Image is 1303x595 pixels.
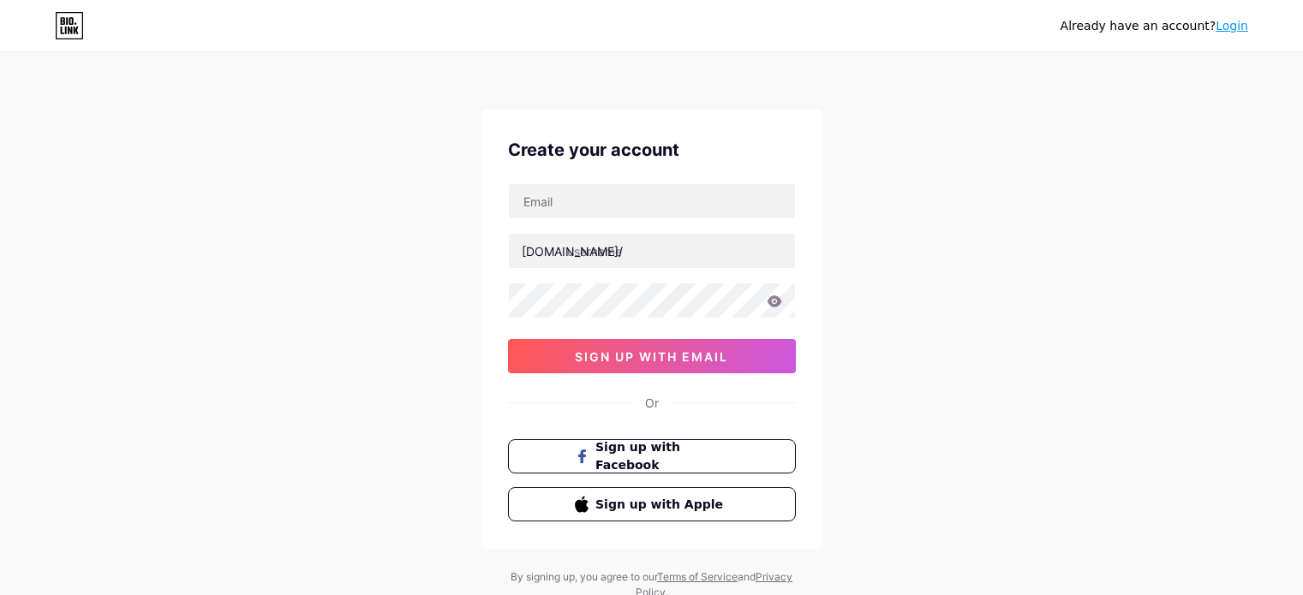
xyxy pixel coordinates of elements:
a: Login [1216,19,1248,33]
input: Email [509,184,795,218]
input: username [509,234,795,268]
div: Or [645,394,659,412]
span: sign up with email [575,349,728,364]
button: sign up with email [508,339,796,373]
span: Sign up with Apple [595,496,728,514]
div: [DOMAIN_NAME]/ [522,242,623,260]
a: Terms of Service [657,570,738,583]
div: Already have an account? [1061,17,1248,35]
button: Sign up with Apple [508,487,796,521]
span: Sign up with Facebook [595,438,728,474]
div: Create your account [508,137,796,163]
button: Sign up with Facebook [508,439,796,473]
